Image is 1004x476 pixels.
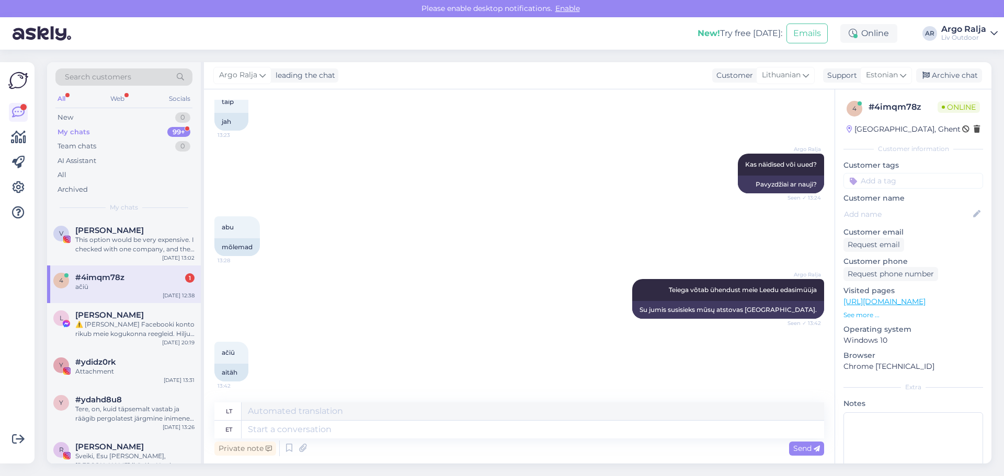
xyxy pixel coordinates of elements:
[847,124,961,135] div: [GEOGRAPHIC_DATA], Ghent
[75,273,124,282] span: #4imqm78z
[843,310,983,320] p: See more ...
[214,442,276,456] div: Private note
[65,72,131,83] span: Search customers
[843,256,983,267] p: Customer phone
[60,314,63,322] span: L
[226,402,232,420] div: lt
[58,127,90,137] div: My chats
[840,24,897,43] div: Online
[916,68,982,83] div: Archive chat
[58,170,66,180] div: All
[75,451,195,470] div: Sveiki, Esu [PERSON_NAME], [PERSON_NAME] įkūrėja. Nuolat ieškau arenos partnerių, turėčiau [PERSO...
[58,184,88,195] div: Archived
[55,92,67,106] div: All
[110,203,138,212] span: My chats
[738,176,824,193] div: Pavyzdžiai ar nauji?
[782,145,821,153] span: Argo Ralja
[218,382,257,390] span: 13:42
[75,226,144,235] span: Viktoria
[843,324,983,335] p: Operating system
[271,70,335,81] div: leading the chat
[75,395,122,404] span: #ydahd8u8
[59,276,63,284] span: 4
[58,112,73,123] div: New
[167,92,192,106] div: Socials
[58,156,96,166] div: AI Assistant
[162,339,195,346] div: [DATE] 20:19
[782,319,821,327] span: Seen ✓ 13:42
[843,297,926,306] a: [URL][DOMAIN_NAME]
[185,273,195,283] div: 1
[843,144,983,154] div: Customer information
[214,364,248,381] div: aitäh
[163,423,195,431] div: [DATE] 13:26
[75,442,144,451] span: Raimonda Žemelė
[175,141,190,152] div: 0
[938,101,980,113] span: Online
[75,235,195,254] div: This option would be very expensive. I checked with one company, and they quoted 10,000. That is ...
[843,285,983,296] p: Visited pages
[632,301,824,319] div: Su jumis susisieks mūsų atstovas [GEOGRAPHIC_DATA].
[75,310,144,320] span: Lee Ann Fielies
[843,173,983,189] input: Add a tag
[58,141,96,152] div: Team chats
[782,271,821,278] span: Argo Ralja
[843,382,983,392] div: Extra
[941,33,986,42] div: Liv Outdoor
[8,71,28,90] img: Askly Logo
[843,335,983,346] p: Windows 10
[698,28,720,38] b: New!
[843,193,983,204] p: Customer name
[167,127,190,137] div: 99+
[793,444,820,453] span: Send
[214,113,248,131] div: jah
[852,105,857,112] span: 4
[75,320,195,339] div: ⚠️ [PERSON_NAME] Facebooki konto rikub meie kogukonna reegleid. Hiljuti on meie süsteem saanud ka...
[75,282,195,292] div: ačiū
[225,421,232,438] div: et
[214,238,260,256] div: mõlemad
[843,350,983,361] p: Browser
[222,98,234,106] span: taip
[869,101,938,113] div: # 4imqm78z
[164,376,195,384] div: [DATE] 13:31
[59,361,63,369] span: y
[843,160,983,171] p: Customer tags
[163,292,195,299] div: [DATE] 12:38
[712,70,753,81] div: Customer
[222,349,235,356] span: ačiū
[843,267,938,281] div: Request phone number
[698,27,782,40] div: Try free [DATE]:
[175,112,190,123] div: 0
[219,69,257,81] span: Argo Ralja
[843,238,904,252] div: Request email
[669,286,817,294] span: Teiega võtab ühendust meie Leedu edasimüüja
[843,361,983,372] p: Chrome [TECHNICAL_ID]
[108,92,127,106] div: Web
[75,404,195,423] div: Tere, on, kuid täpsemalt vastab ja räägib pergolatest järgmine inimene, kirjutage palun e-mail: [...
[762,69,801,81] span: Lithuanian
[222,223,234,231] span: abu
[844,208,971,220] input: Add name
[75,357,116,367] span: #ydidz0rk
[745,160,817,168] span: Kas näidised või uued?
[218,131,257,139] span: 13:23
[59,399,63,407] span: y
[786,24,828,43] button: Emails
[75,367,195,376] div: Attachment
[59,446,64,454] span: R
[922,26,937,41] div: AR
[552,4,583,13] span: Enable
[866,69,898,81] span: Estonian
[843,398,983,409] p: Notes
[218,257,257,264] span: 13:28
[162,254,195,262] div: [DATE] 13:02
[941,25,986,33] div: Argo Ralja
[823,70,857,81] div: Support
[782,194,821,202] span: Seen ✓ 13:24
[59,229,63,237] span: V
[941,25,998,42] a: Argo RaljaLiv Outdoor
[843,227,983,238] p: Customer email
